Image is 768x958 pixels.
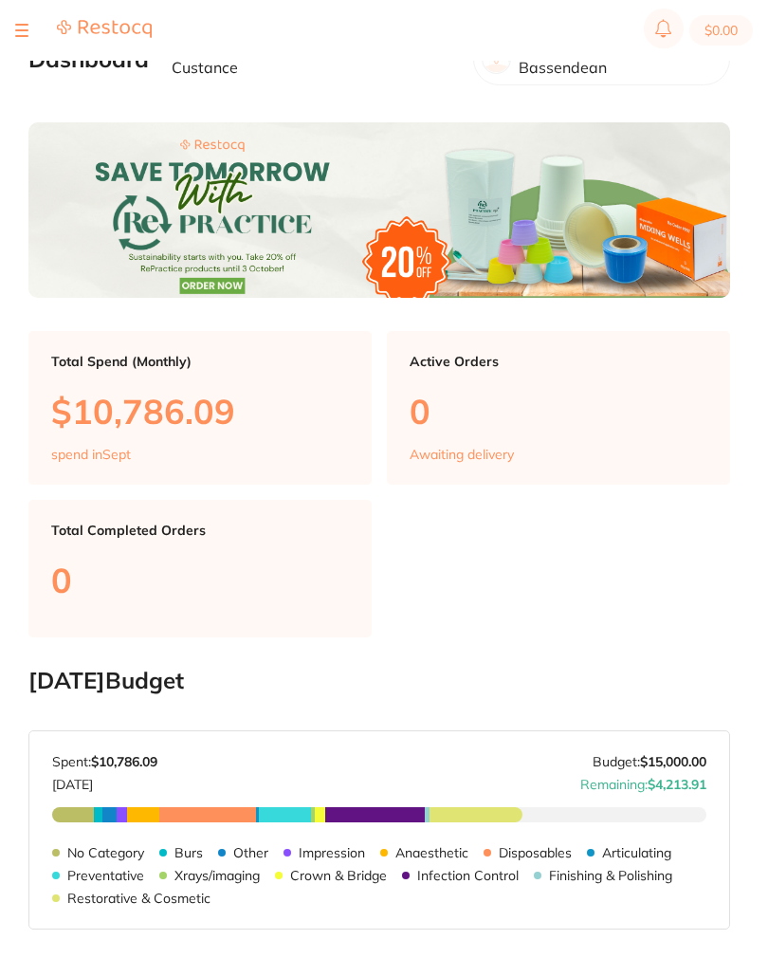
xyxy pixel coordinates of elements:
p: Absolute Smiles Bassendean [519,42,714,77]
p: Welcome back, [PERSON_NAME] Custance [172,42,458,77]
p: Crown & Bridge [290,868,387,883]
p: Xrays/imaging [174,868,260,883]
p: Preventative [67,868,144,883]
p: Infection Control [417,868,519,883]
p: 0 [410,392,707,431]
p: spend in Sept [51,447,131,462]
img: Dashboard [28,122,730,298]
strong: $10,786.09 [91,753,157,770]
strong: $15,000.00 [640,753,706,770]
p: Budget: [593,754,706,769]
p: Anaesthetic [395,845,468,860]
p: Restorative & Cosmetic [67,891,210,906]
p: Total Spend (Monthly) [51,354,349,369]
img: Restocq Logo [57,19,152,39]
a: Active Orders0Awaiting delivery [387,331,730,485]
p: Burs [174,845,203,860]
p: Spent: [52,754,157,769]
p: Impression [299,845,365,860]
p: 0 [51,561,349,599]
a: Restocq Logo [57,19,152,42]
p: [DATE] [52,769,157,792]
p: Other [233,845,268,860]
p: Remaining: [580,769,706,792]
button: $0.00 [689,15,753,46]
p: Awaiting delivery [410,447,514,462]
p: Disposables [499,845,572,860]
a: Total Spend (Monthly)$10,786.09spend inSept [28,331,372,485]
p: Finishing & Polishing [549,868,672,883]
p: No Category [67,845,144,860]
h2: Dashboard [28,46,149,73]
a: Total Completed Orders0 [28,500,372,637]
p: Total Completed Orders [51,523,349,538]
h2: [DATE] Budget [28,668,730,694]
p: Active Orders [410,354,707,369]
strong: $4,213.91 [648,776,706,793]
p: Articulating [602,845,671,860]
p: $10,786.09 [51,392,349,431]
